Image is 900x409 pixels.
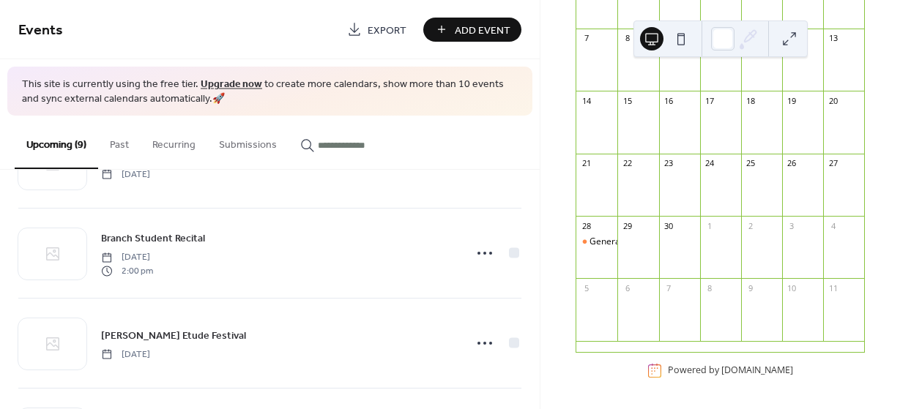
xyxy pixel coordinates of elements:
div: 4 [828,220,838,231]
div: 18 [745,95,756,106]
div: 10 [786,282,797,293]
span: [PERSON_NAME] Etude Festival [101,328,246,343]
a: [DOMAIN_NAME] [721,364,793,377]
div: 23 [663,158,674,169]
span: This site is currently using the free tier. to create more calendars, show more than 10 events an... [22,78,518,106]
div: 24 [704,158,715,169]
div: 22 [622,158,633,169]
div: Powered by [668,364,793,377]
button: Upcoming (9) [15,116,98,169]
div: 8 [622,33,633,44]
div: 16 [663,95,674,106]
span: [DATE] [101,348,150,361]
span: 2:00 pm [101,264,153,277]
div: 8 [704,282,715,293]
div: 28 [581,220,592,231]
span: [DATE] [101,251,153,264]
span: Events [18,16,63,45]
div: 2 [745,220,756,231]
a: [PERSON_NAME] Etude Festival [101,327,246,344]
div: 25 [745,158,756,169]
div: 30 [663,220,674,231]
div: General Meeting MTAC-WLA [576,236,617,248]
div: 29 [622,220,633,231]
div: 15 [622,95,633,106]
div: 13 [828,33,838,44]
div: 26 [786,158,797,169]
span: Export [368,23,406,38]
button: Recurring [141,116,207,168]
div: 5 [581,282,592,293]
a: Export [336,18,417,42]
div: 1 [704,220,715,231]
div: 14 [581,95,592,106]
button: Add Event [423,18,521,42]
div: 3 [786,220,797,231]
div: 6 [622,282,633,293]
span: Branch Student Recital [101,231,205,247]
div: 19 [786,95,797,106]
div: 21 [581,158,592,169]
a: Upgrade now [201,75,262,94]
div: General Meeting MTAC-WLA [590,236,707,248]
div: 7 [581,33,592,44]
div: 9 [745,282,756,293]
div: 20 [828,95,838,106]
div: 27 [828,158,838,169]
div: 17 [704,95,715,106]
div: 7 [663,282,674,293]
div: 11 [828,282,838,293]
span: Add Event [455,23,510,38]
button: Submissions [207,116,289,168]
span: [DATE] [101,168,150,181]
button: Past [98,116,141,168]
a: Branch Student Recital [101,230,205,247]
